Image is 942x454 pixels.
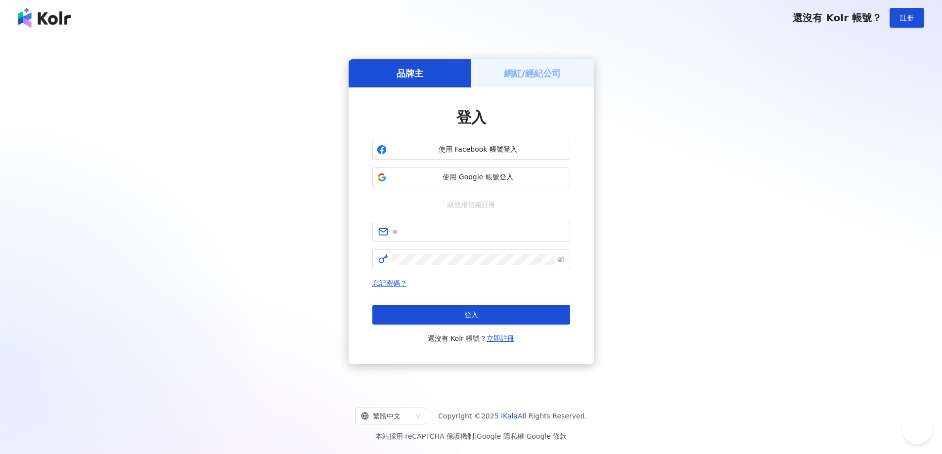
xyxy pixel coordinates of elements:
[391,172,566,182] span: 使用 Google 帳號登入
[900,14,914,22] span: 註冊
[372,140,570,160] button: 使用 Facebook 帳號登入
[438,410,587,422] span: Copyright © 2025 All Rights Reserved.
[456,109,486,126] span: 登入
[372,279,407,287] a: 忘記密碼？
[477,432,524,440] a: Google 隱私權
[474,432,477,440] span: |
[524,432,527,440] span: |
[18,8,71,28] img: logo
[372,305,570,325] button: 登入
[793,12,882,24] span: 還沒有 Kolr 帳號？
[890,8,924,28] button: 註冊
[440,199,502,210] span: 或使用信箱註冊
[487,334,514,342] a: 立即註冊
[428,332,515,344] span: 還沒有 Kolr 帳號？
[501,412,518,420] a: iKala
[372,167,570,187] button: 使用 Google 帳號登入
[526,432,567,440] a: Google 條款
[397,67,423,80] h5: 品牌主
[557,256,564,263] span: eye-invisible
[902,414,932,444] iframe: Help Scout Beacon - Open
[464,311,478,319] span: 登入
[361,408,411,424] div: 繁體中文
[504,67,561,80] h5: 網紅/經紀公司
[391,145,566,155] span: 使用 Facebook 帳號登入
[375,430,567,442] span: 本站採用 reCAPTCHA 保護機制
